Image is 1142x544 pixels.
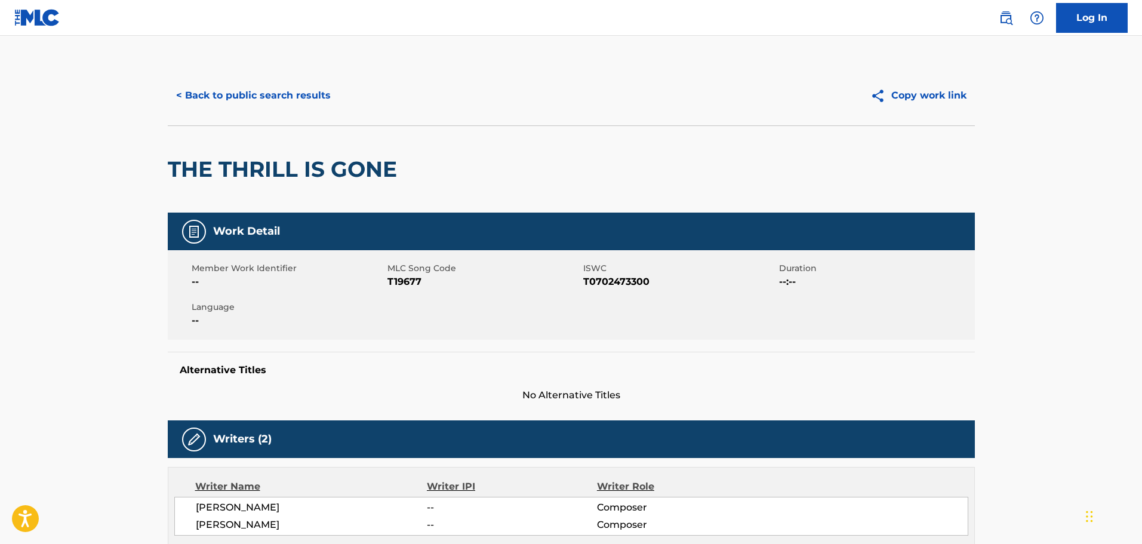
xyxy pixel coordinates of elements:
h2: THE THRILL IS GONE [168,156,403,183]
h5: Alternative Titles [180,364,963,376]
span: No Alternative Titles [168,388,975,402]
a: Log In [1056,3,1128,33]
span: T19677 [387,275,580,289]
span: Duration [779,262,972,275]
iframe: Chat Widget [1082,487,1142,544]
span: -- [427,518,596,532]
h5: Writers (2) [213,432,272,446]
h5: Work Detail [213,225,280,238]
button: Copy work link [862,81,975,110]
img: Work Detail [187,225,201,239]
span: [PERSON_NAME] [196,500,427,515]
img: search [999,11,1013,25]
span: -- [192,275,384,289]
span: Member Work Identifier [192,262,384,275]
span: MLC Song Code [387,262,580,275]
button: < Back to public search results [168,81,339,110]
div: Writer Role [597,480,752,494]
img: MLC Logo [14,9,60,26]
div: Writer IPI [427,480,597,494]
span: -- [427,500,596,515]
div: Help [1025,6,1049,30]
span: Language [192,301,384,314]
span: Composer [597,518,752,532]
a: Public Search [994,6,1018,30]
span: Composer [597,500,752,515]
img: help [1030,11,1044,25]
img: Writers [187,432,201,447]
img: Copy work link [870,88,891,103]
span: [PERSON_NAME] [196,518,427,532]
span: -- [192,314,384,328]
div: Writer Name [195,480,427,494]
span: --:-- [779,275,972,289]
div: Drag [1086,499,1093,534]
span: ISWC [583,262,776,275]
span: T0702473300 [583,275,776,289]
